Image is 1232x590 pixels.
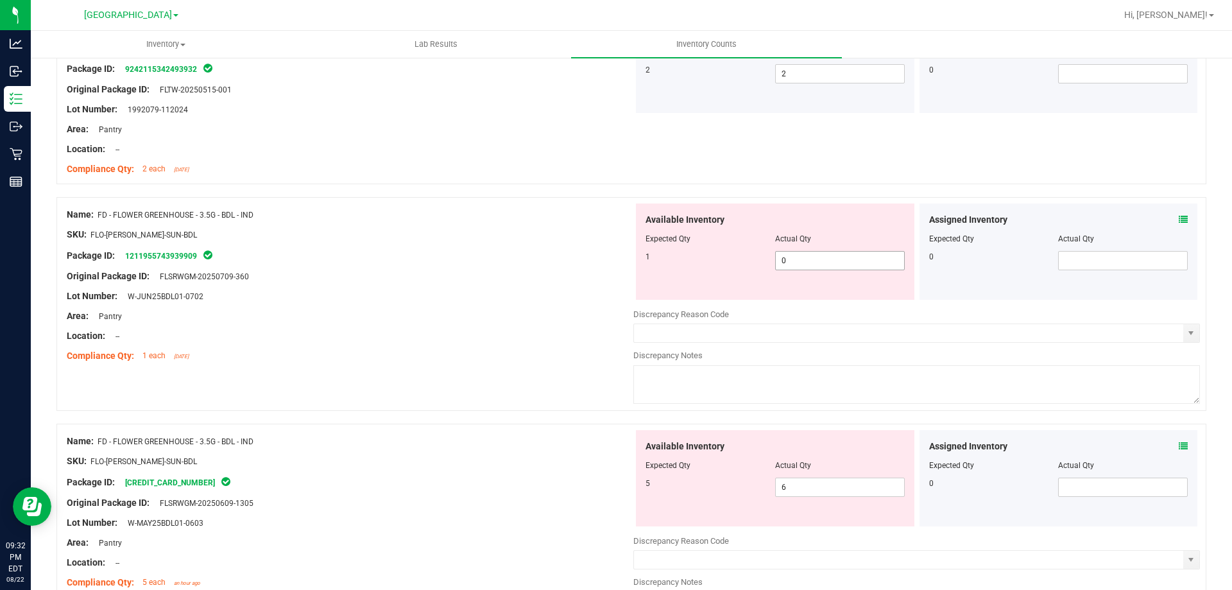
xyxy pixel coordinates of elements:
[67,64,115,74] span: Package ID:
[121,519,203,528] span: W-MAY25BDL01-0603
[125,478,215,487] a: [CREDIT_CARD_NUMBER]
[92,312,122,321] span: Pantry
[125,65,197,74] a: 9242115342493932
[121,292,203,301] span: W-JUN25BDL01-0702
[174,580,200,586] span: an hour ago
[67,498,150,508] span: Original Package ID:
[31,39,300,50] span: Inventory
[10,92,22,105] inline-svg: Inventory
[98,211,253,220] span: FD - FLOWER GREENHOUSE - 3.5G - BDL - IND
[929,460,1059,471] div: Expected Qty
[929,440,1007,453] span: Assigned Inventory
[121,105,188,114] span: 1992079-112024
[10,148,22,161] inline-svg: Retail
[10,175,22,188] inline-svg: Reports
[67,144,105,154] span: Location:
[142,351,166,360] span: 1 each
[67,331,105,341] span: Location:
[67,124,89,134] span: Area:
[633,309,729,319] span: Discrepancy Reason Code
[659,39,754,50] span: Inventory Counts
[1183,551,1199,569] span: select
[92,539,122,548] span: Pantry
[10,37,22,50] inline-svg: Analytics
[67,291,117,301] span: Lot Number:
[67,436,94,446] span: Name:
[67,164,134,174] span: Compliance Qty:
[646,65,650,74] span: 2
[1058,233,1188,245] div: Actual Qty
[109,145,119,154] span: --
[633,536,729,546] span: Discrepancy Reason Code
[646,252,650,261] span: 1
[67,577,134,587] span: Compliance Qty:
[775,461,811,470] span: Actual Qty
[142,578,166,587] span: 5 each
[153,85,232,94] span: FLTW-20250515-001
[67,517,117,528] span: Lot Number:
[67,271,150,281] span: Original Package ID:
[1124,10,1208,20] span: Hi, [PERSON_NAME]!
[929,213,1007,227] span: Assigned Inventory
[633,349,1200,362] div: Discrepancy Notes
[174,354,189,360] span: [DATE]
[646,234,690,243] span: Expected Qty
[13,487,51,526] iframe: Resource center
[776,252,904,270] input: 0
[67,537,89,548] span: Area:
[929,233,1059,245] div: Expected Qty
[397,39,475,50] span: Lab Results
[109,559,119,568] span: --
[67,456,87,466] span: SKU:
[153,272,249,281] span: FLSRWGM-20250709-360
[646,440,724,453] span: Available Inventory
[10,120,22,133] inline-svg: Outbound
[31,31,301,58] a: Inventory
[67,311,89,321] span: Area:
[6,540,25,575] p: 09:32 PM EDT
[174,167,189,173] span: [DATE]
[6,575,25,584] p: 08/22
[84,10,172,21] span: [GEOGRAPHIC_DATA]
[67,351,134,361] span: Compliance Qty:
[67,104,117,114] span: Lot Number:
[67,229,87,239] span: SKU:
[776,65,904,83] input: 2
[1058,460,1188,471] div: Actual Qty
[109,332,119,341] span: --
[220,475,232,488] span: In Sync
[646,213,724,227] span: Available Inventory
[67,209,94,220] span: Name:
[646,479,650,488] span: 5
[202,248,214,261] span: In Sync
[301,31,571,58] a: Lab Results
[929,251,1059,263] div: 0
[776,478,904,496] input: 6
[98,437,253,446] span: FD - FLOWER GREENHOUSE - 3.5G - BDL - IND
[633,576,1200,589] div: Discrepancy Notes
[646,461,690,470] span: Expected Qty
[929,64,1059,76] div: 0
[202,62,214,74] span: In Sync
[10,65,22,78] inline-svg: Inbound
[92,125,122,134] span: Pantry
[90,457,197,466] span: FLO-[PERSON_NAME]-SUN-BDL
[67,250,115,261] span: Package ID:
[125,252,197,261] a: 1211955743939909
[571,31,841,58] a: Inventory Counts
[775,234,811,243] span: Actual Qty
[929,478,1059,489] div: 0
[142,164,166,173] span: 2 each
[67,477,115,487] span: Package ID:
[67,84,150,94] span: Original Package ID:
[153,499,253,508] span: FLSRWGM-20250609-1305
[90,230,197,239] span: FLO-[PERSON_NAME]-SUN-BDL
[67,557,105,568] span: Location:
[1183,324,1199,342] span: select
